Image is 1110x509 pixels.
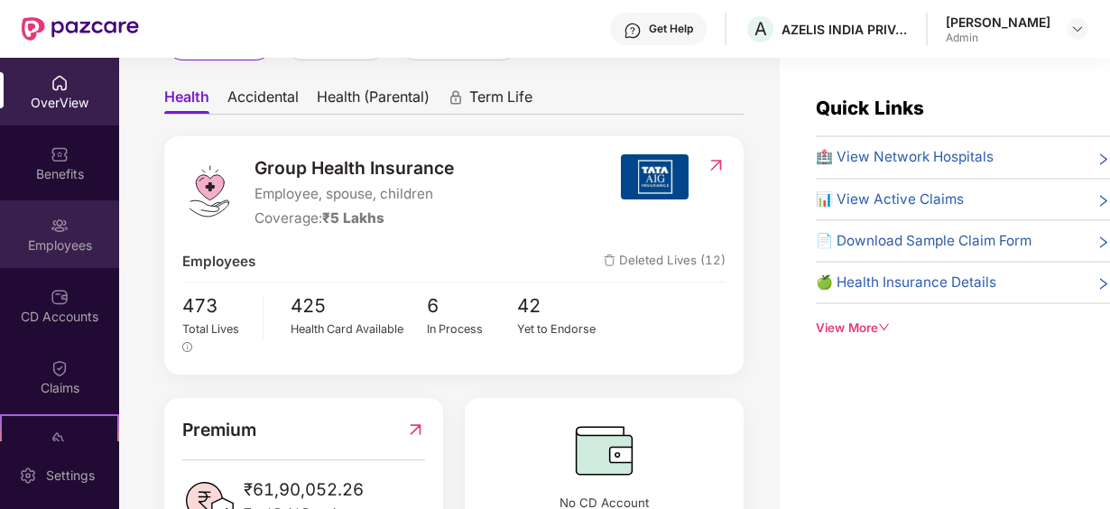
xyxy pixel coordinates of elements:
span: 📄 Download Sample Claim Form [816,230,1031,252]
div: Health Card Available [291,320,427,338]
span: Accidental [227,88,299,114]
div: In Process [427,320,517,338]
span: Quick Links [816,97,924,119]
span: Employee, spouse, children [254,183,454,205]
img: svg+xml;base64,PHN2ZyBpZD0iU2V0dGluZy0yMHgyMCIgeG1sbnM9Imh0dHA6Ly93d3cudzMub3JnLzIwMDAvc3ZnIiB3aW... [19,467,37,485]
img: svg+xml;base64,PHN2ZyBpZD0iQmVuZWZpdHMiIHhtbG5zPSJodHRwOi8vd3d3LnczLm9yZy8yMDAwL3N2ZyIgd2lkdGg9Ij... [51,145,69,163]
span: Deleted Lives (12) [604,251,726,273]
span: right [1096,234,1110,252]
img: RedirectIcon [406,416,425,443]
span: Total Lives [182,322,239,336]
div: AZELIS INDIA PRIVATE LIMITED [782,21,908,38]
span: 🍏 Health Insurance Details [816,272,996,293]
img: RedirectIcon [707,156,726,174]
span: 425 [291,292,427,320]
span: 🏥 View Network Hospitals [816,146,994,168]
div: Yet to Endorse [517,320,607,338]
span: info-circle [182,342,192,352]
span: right [1096,275,1110,293]
span: right [1096,192,1110,210]
span: Term Life [469,88,532,114]
span: Health (Parental) [317,88,430,114]
div: View More [816,319,1110,338]
img: svg+xml;base64,PHN2ZyBpZD0iRW1wbG95ZWVzIiB4bWxucz0iaHR0cDovL3d3dy53My5vcmcvMjAwMC9zdmciIHdpZHRoPS... [51,217,69,235]
span: Group Health Insurance [254,154,454,181]
img: svg+xml;base64,PHN2ZyBpZD0iQ2xhaW0iIHhtbG5zPSJodHRwOi8vd3d3LnczLm9yZy8yMDAwL3N2ZyIgd2lkdGg9IjIwIi... [51,359,69,377]
img: deleteIcon [604,255,615,266]
img: svg+xml;base64,PHN2ZyBpZD0iQ0RfQWNjb3VudHMiIGRhdGEtbmFtZT0iQ0QgQWNjb3VudHMiIHhtbG5zPSJodHRwOi8vd3... [51,288,69,306]
div: Coverage: [254,208,454,229]
span: 473 [182,292,250,320]
div: Admin [946,31,1050,45]
span: 📊 View Active Claims [816,189,964,210]
span: 42 [517,292,607,320]
img: svg+xml;base64,PHN2ZyBpZD0iSG9tZSIgeG1sbnM9Imh0dHA6Ly93d3cudzMub3JnLzIwMDAvc3ZnIiB3aWR0aD0iMjAiIG... [51,74,69,92]
span: ₹61,90,052.26 [244,477,364,503]
span: 6 [427,292,517,320]
span: A [754,18,767,40]
img: svg+xml;base64,PHN2ZyBpZD0iRHJvcGRvd24tMzJ4MzIiIHhtbG5zPSJodHRwOi8vd3d3LnczLm9yZy8yMDAwL3N2ZyIgd2... [1070,22,1085,36]
div: Get Help [649,22,693,36]
span: Premium [182,416,256,443]
span: Employees [182,251,255,273]
span: right [1096,150,1110,168]
img: logo [182,164,236,218]
img: New Pazcare Logo [22,17,139,41]
div: animation [448,89,464,106]
img: svg+xml;base64,PHN2ZyBpZD0iSGVscC0zMngzMiIgeG1sbnM9Imh0dHA6Ly93d3cudzMub3JnLzIwMDAvc3ZnIiB3aWR0aD... [624,22,642,40]
span: ₹5 Lakhs [322,209,384,227]
div: Settings [41,467,100,485]
img: insurerIcon [621,154,689,199]
span: down [878,321,890,333]
img: svg+xml;base64,PHN2ZyB4bWxucz0iaHR0cDovL3d3dy53My5vcmcvMjAwMC9zdmciIHdpZHRoPSIyMSIgaGVpZ2h0PSIyMC... [51,430,69,449]
div: [PERSON_NAME] [946,14,1050,31]
span: Health [164,88,209,114]
img: CDBalanceIcon [483,416,726,485]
